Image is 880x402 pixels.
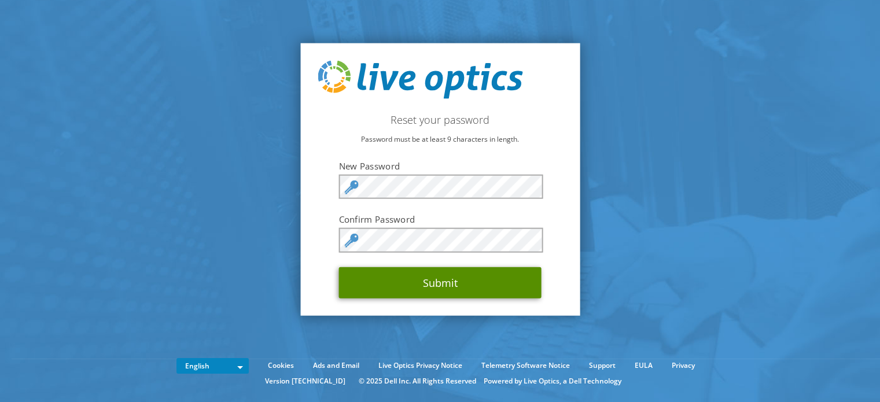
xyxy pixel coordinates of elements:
[626,359,661,372] a: EULA
[259,375,351,388] li: Version [TECHNICAL_ID]
[473,359,579,372] a: Telemetry Software Notice
[339,160,542,172] label: New Password
[580,359,624,372] a: Support
[484,375,621,388] li: Powered by Live Optics, a Dell Technology
[339,213,542,225] label: Confirm Password
[318,133,562,146] p: Password must be at least 9 characters in length.
[318,61,522,99] img: live_optics_svg.svg
[304,359,368,372] a: Ads and Email
[353,375,482,388] li: © 2025 Dell Inc. All Rights Reserved
[663,359,704,372] a: Privacy
[370,359,471,372] a: Live Optics Privacy Notice
[339,267,542,298] button: Submit
[318,113,562,126] h2: Reset your password
[259,359,303,372] a: Cookies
